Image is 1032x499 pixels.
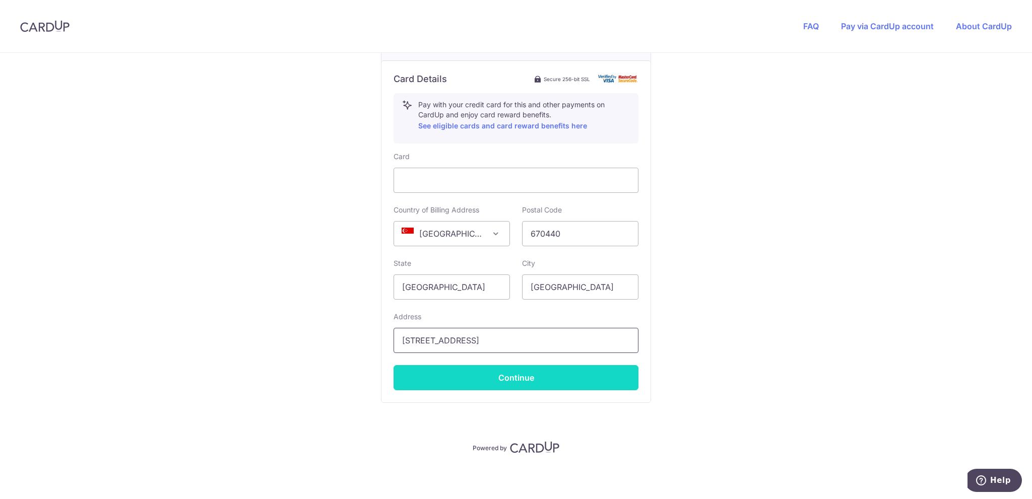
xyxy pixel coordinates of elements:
[967,469,1022,494] iframe: Opens a widget where you can find more information
[544,75,590,83] span: Secure 256-bit SSL
[841,21,934,31] a: Pay via CardUp account
[394,73,447,85] h6: Card Details
[394,365,638,390] button: Continue
[20,20,70,32] img: CardUp
[803,21,819,31] a: FAQ
[510,441,559,453] img: CardUp
[394,152,410,162] label: Card
[394,312,421,322] label: Address
[394,221,510,246] span: Singapore
[394,222,509,246] span: Singapore
[394,205,479,215] label: Country of Billing Address
[956,21,1012,31] a: About CardUp
[522,205,562,215] label: Postal Code
[522,221,638,246] input: Example 123456
[598,75,638,83] img: card secure
[522,258,535,268] label: City
[394,258,411,268] label: State
[473,442,507,452] p: Powered by
[402,174,630,186] iframe: Secure card payment input frame
[418,121,587,130] a: See eligible cards and card reward benefits here
[418,100,630,132] p: Pay with your credit card for this and other payments on CardUp and enjoy card reward benefits.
